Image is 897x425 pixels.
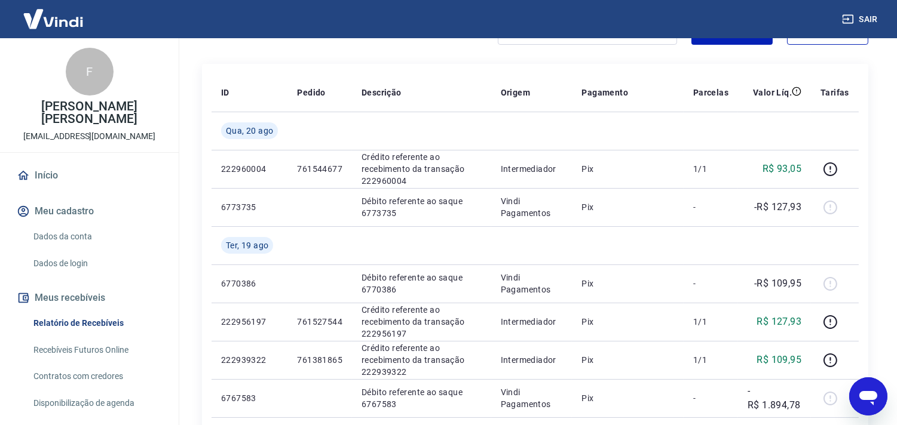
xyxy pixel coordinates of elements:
[754,276,801,291] p: -R$ 109,95
[362,342,482,378] p: Crédito referente ao recebimento da transação 222939322
[757,353,802,367] p: R$ 109,95
[501,386,563,410] p: Vindi Pagamentos
[226,239,268,251] span: Ter, 19 ago
[362,304,482,340] p: Crédito referente ao recebimento da transação 222956197
[221,87,229,98] p: ID
[226,125,273,137] span: Qua, 20 ago
[693,354,728,366] p: 1/1
[362,386,482,410] p: Débito referente ao saque 6767583
[693,163,728,175] p: 1/1
[29,364,164,389] a: Contratos com credores
[581,392,673,404] p: Pix
[14,285,164,311] button: Meus recebíveis
[66,48,114,96] div: F
[221,316,278,328] p: 222956197
[849,377,887,415] iframe: Botão para abrir a janela de mensagens
[693,201,728,213] p: -
[221,392,278,404] p: 6767583
[362,151,482,187] p: Crédito referente ao recebimento da transação 222960004
[297,163,342,175] p: 761544677
[581,163,673,175] p: Pix
[693,316,728,328] p: 1/1
[501,87,530,98] p: Origem
[297,87,325,98] p: Pedido
[757,315,802,329] p: R$ 127,93
[501,272,563,295] p: Vindi Pagamentos
[581,354,673,366] p: Pix
[501,354,563,366] p: Intermediador
[362,195,482,219] p: Débito referente ao saque 6773735
[29,251,164,276] a: Dados de login
[748,384,801,412] p: -R$ 1.894,78
[501,195,563,219] p: Vindi Pagamentos
[221,201,278,213] p: 6773735
[840,8,883,30] button: Sair
[297,316,342,328] p: 761527544
[693,392,728,404] p: -
[362,272,482,295] p: Débito referente ao saque 6770386
[581,278,673,290] p: Pix
[693,278,728,290] p: -
[581,316,673,328] p: Pix
[754,200,801,214] p: -R$ 127,93
[221,278,278,290] p: 6770386
[23,130,155,143] p: [EMAIL_ADDRESS][DOMAIN_NAME]
[221,354,278,366] p: 222939322
[821,87,849,98] p: Tarifas
[221,163,278,175] p: 222960004
[763,162,801,176] p: R$ 93,05
[581,201,673,213] p: Pix
[29,338,164,362] a: Recebíveis Futuros Online
[29,391,164,415] a: Disponibilização de agenda
[14,1,92,37] img: Vindi
[29,311,164,335] a: Relatório de Recebíveis
[14,162,164,189] a: Início
[501,163,563,175] p: Intermediador
[10,100,169,125] p: [PERSON_NAME] [PERSON_NAME]
[581,87,628,98] p: Pagamento
[501,316,563,328] p: Intermediador
[297,354,342,366] p: 761381865
[753,87,792,98] p: Valor Líq.
[362,87,402,98] p: Descrição
[29,224,164,249] a: Dados da conta
[14,198,164,224] button: Meu cadastro
[693,87,728,98] p: Parcelas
